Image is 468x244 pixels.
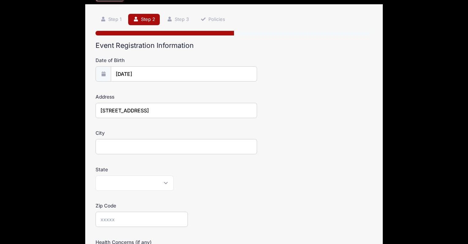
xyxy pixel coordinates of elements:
[96,129,188,137] label: City
[96,41,372,50] h2: Event Registration Information
[128,14,160,26] a: Step 2
[96,166,188,173] label: State
[196,14,230,26] a: Policies
[96,57,188,64] label: Date of Birth
[96,14,126,26] a: Step 1
[96,202,188,209] label: Zip Code
[96,93,188,100] label: Address
[111,66,257,82] input: mm/dd/yyyy
[162,14,194,26] a: Step 3
[96,212,188,227] input: xxxxx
